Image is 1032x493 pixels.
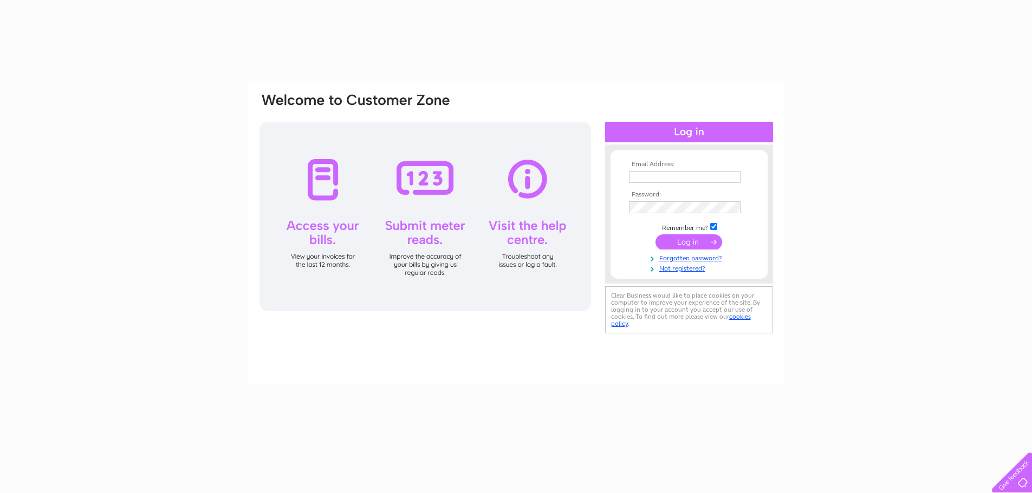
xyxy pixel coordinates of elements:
td: Remember me? [626,221,752,232]
th: Email Address: [626,161,752,168]
a: Forgotten password? [629,252,752,262]
a: cookies policy [611,313,751,327]
a: Not registered? [629,262,752,273]
div: Clear Business would like to place cookies on your computer to improve your experience of the sit... [605,286,773,333]
th: Password: [626,191,752,199]
input: Submit [655,234,722,249]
